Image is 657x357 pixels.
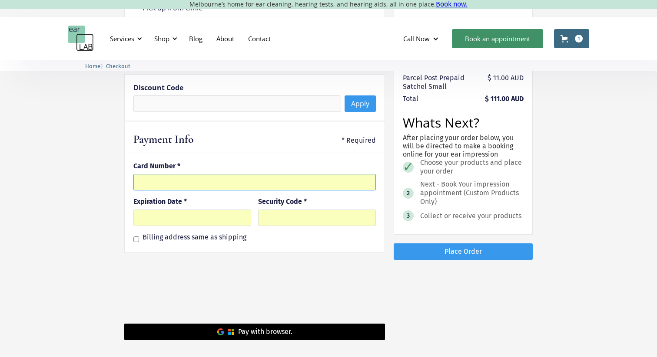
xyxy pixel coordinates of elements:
button: Apply Discount [345,95,376,112]
label: Card Number * [133,162,376,170]
div: Pick up from clinic [143,3,337,12]
label: Discount Code [133,83,376,92]
h2: Whats Next? [403,116,524,129]
label: Billing address same as shipping [143,233,246,242]
li: 〉 [85,62,106,71]
div: Pay with browser. [238,328,292,336]
a: home [68,26,94,52]
a: Open cart containing 1 items [554,29,589,48]
div: Shop [149,26,180,52]
div: 2 [407,190,410,197]
label: Security Code * [258,197,376,206]
div: 3 [407,213,410,219]
iframe: Secure CVC input frame [264,213,370,221]
a: Book an appointment [452,29,543,48]
a: Blog [182,26,209,51]
div: Services [105,26,145,52]
div: Call Now [396,26,448,52]
div: $ 11.00 AUD [488,74,524,91]
a: Contact [241,26,278,51]
div: $ 111.00 AUD [485,95,524,103]
div: Total [403,95,418,103]
div: * Required [342,136,376,145]
div: Choose your products and place your order [420,158,522,176]
iframe: Secure expiration date input frame [139,213,246,221]
iframe: To enrich screen reader interactions, please activate Accessibility in Grammarly extension settings [139,178,370,185]
div: Next - Book Your impression appointment (Custom Products Only) [420,180,522,206]
div: Services [110,34,134,43]
div: ✓ [403,160,414,174]
span: Checkout [106,63,130,69]
span: Home [85,63,100,69]
a: Checkout [106,62,130,70]
a: Place Order [394,243,533,259]
h3: Payment Info [133,132,194,147]
div: Shop [154,34,169,43]
iframe: PayPal [124,253,385,321]
p: After placing your order below, you will be directed to make a booking online for your ear impres... [403,134,524,159]
div: Parcel Post Prepaid Satchel Small [403,74,488,91]
div: Collect or receive your products [420,212,521,220]
a: Home [85,62,100,70]
a: About [209,26,241,51]
label: Expiration Date * [133,197,251,206]
a: Pay with browser. [124,324,385,340]
div: 1 [575,35,583,43]
div: Call Now [403,34,430,43]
